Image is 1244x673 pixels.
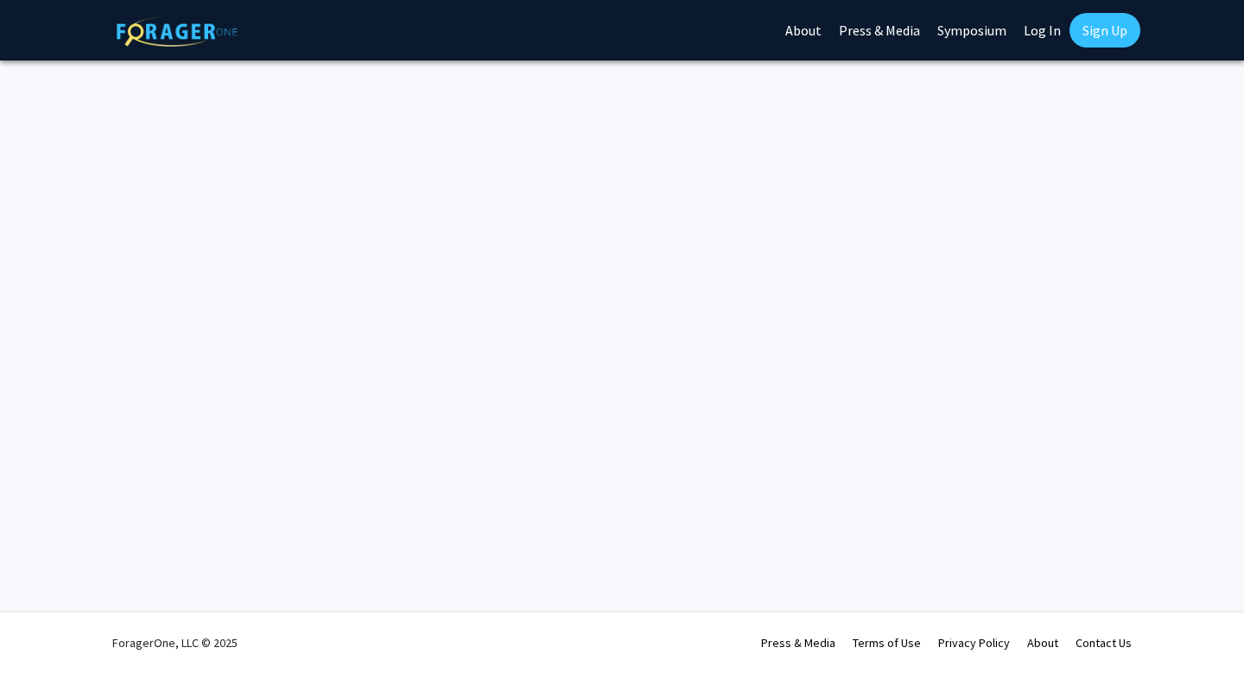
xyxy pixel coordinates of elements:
img: ForagerOne Logo [117,16,238,47]
a: Press & Media [761,635,835,651]
a: About [1027,635,1058,651]
a: Privacy Policy [938,635,1010,651]
a: Contact Us [1076,635,1132,651]
div: ForagerOne, LLC © 2025 [112,613,238,673]
a: Sign Up [1069,13,1140,48]
a: Terms of Use [853,635,921,651]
